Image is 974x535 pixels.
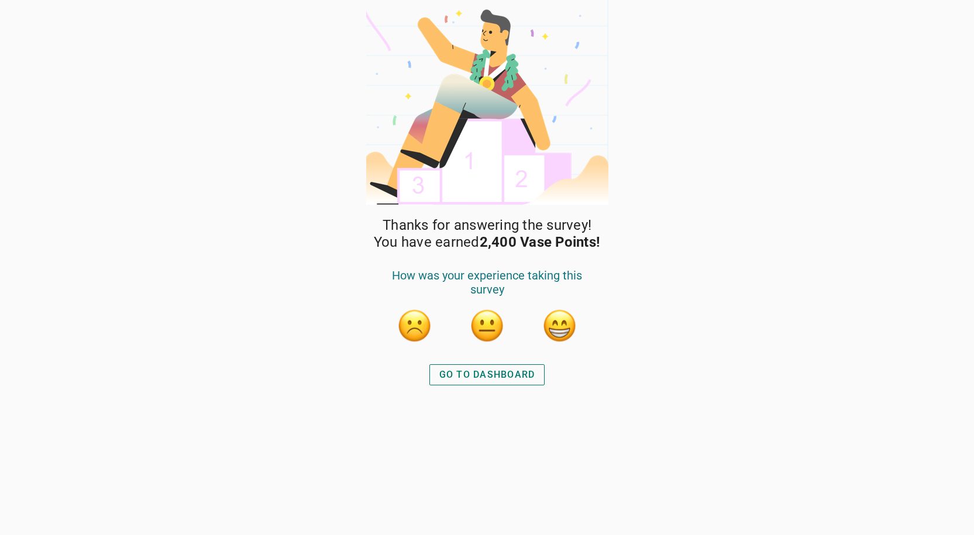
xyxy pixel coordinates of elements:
[439,368,535,382] div: GO TO DASHBOARD
[480,234,601,250] strong: 2,400 Vase Points!
[383,217,591,234] span: Thanks for answering the survey!
[378,268,596,308] div: How was your experience taking this survey
[374,234,600,251] span: You have earned
[429,364,545,385] button: GO TO DASHBOARD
